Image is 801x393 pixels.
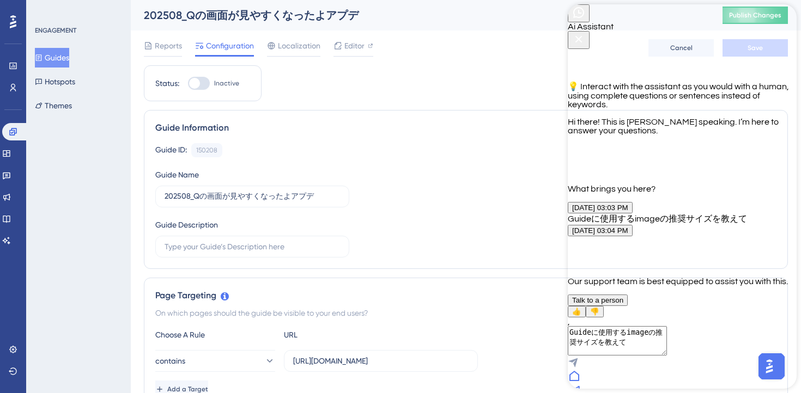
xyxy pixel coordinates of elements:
[4,7,24,26] img: launcher-image-alternative-text
[155,328,275,341] div: Choose A Rule
[344,39,365,52] span: Editor
[35,72,75,91] button: Hotspots
[196,146,217,155] div: 150208
[284,328,404,341] div: URL
[214,79,239,88] span: Inactive
[3,3,29,29] button: Open AI Assistant Launcher
[155,121,776,134] div: Guide Information
[18,302,36,313] button: 👎
[155,306,776,320] div: On which pages should the guide be visible to your end users?
[293,355,469,367] input: yourwebsite.com/path
[35,48,69,67] button: Guides
[4,199,60,207] span: [DATE] 03:03 PM
[155,289,776,302] div: Page Targeting
[278,39,320,52] span: Localization
[155,77,179,90] div: Status:
[22,303,32,311] span: 👎
[4,292,56,300] span: Talk to a person
[206,39,254,52] span: Configuration
[165,241,340,253] input: Type your Guide’s Description here
[155,39,182,52] span: Reports
[35,96,72,115] button: Themes
[155,354,185,367] span: contains
[35,26,76,35] div: ENGAGEMENT
[155,143,187,157] div: Guide ID:
[155,218,218,231] div: Guide Description
[4,303,14,311] span: 👍
[165,191,340,202] input: Type your Guide’s Name here
[26,3,68,16] span: Need Help?
[144,8,695,23] div: 202508_Qの画面が見やすくなったよアプデ
[4,222,60,230] span: [DATE] 03:04 PM
[76,5,79,14] div: 4
[155,168,199,181] div: Guide Name
[155,350,275,372] button: contains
